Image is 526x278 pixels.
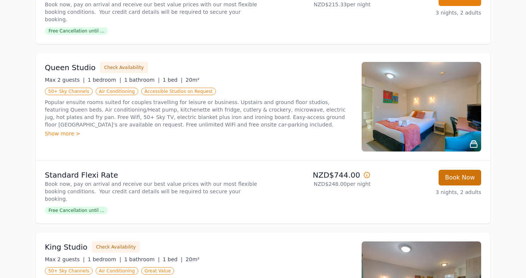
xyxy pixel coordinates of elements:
button: Check Availability [92,241,140,253]
span: Great Value [141,267,174,275]
span: Air Conditioning [96,88,138,95]
h3: King Studio [45,242,87,252]
p: 3 nights, 2 adults [377,188,481,196]
p: NZD$215.33 per night [266,1,371,8]
h3: Queen Studio [45,62,96,73]
button: Book Now [439,170,481,185]
span: 1 bedroom | [88,256,121,262]
span: 1 bedroom | [88,77,121,83]
span: 1 bed | [163,77,182,83]
span: Accessible Studios on Request [141,88,216,95]
span: Air Conditioning [96,267,138,275]
span: Max 2 guests | [45,256,85,262]
span: 1 bathroom | [124,256,160,262]
span: 50+ Sky Channels [45,88,93,95]
span: 20m² [186,77,199,83]
span: Free Cancellation until ... [45,27,108,35]
p: Popular ensuite rooms suited for couples travelling for leisure or business. Upstairs and ground ... [45,99,353,128]
p: NZD$248.00 per night [266,180,371,188]
p: NZD$744.00 [266,170,371,180]
span: 1 bed | [163,256,182,262]
button: Check Availability [100,62,148,73]
span: Free Cancellation until ... [45,207,108,214]
span: 50+ Sky Channels [45,267,93,275]
p: Book now, pay on arrival and receive our best value prices with our most flexible booking conditi... [45,1,260,23]
span: 1 bathroom | [124,77,160,83]
span: 20m² [186,256,199,262]
div: Show more > [45,130,353,137]
span: Max 2 guests | [45,77,85,83]
p: Standard Flexi Rate [45,170,260,180]
p: Book now, pay on arrival and receive our best value prices with our most flexible booking conditi... [45,180,260,203]
p: 3 nights, 2 adults [377,9,481,16]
